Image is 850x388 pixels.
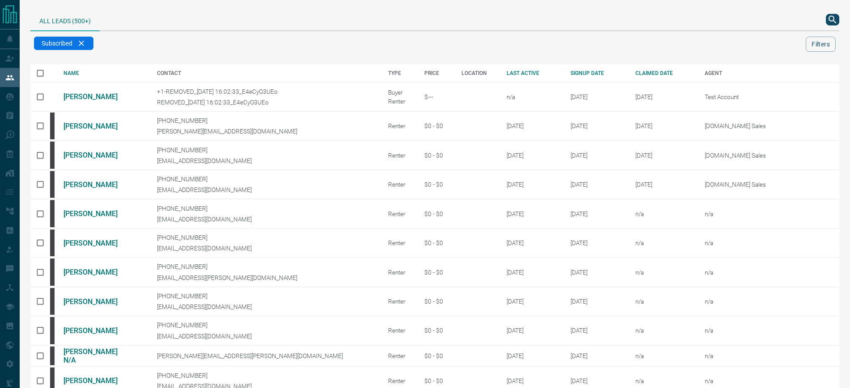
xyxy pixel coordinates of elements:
[157,175,375,183] p: [PHONE_NUMBER]
[635,70,691,76] div: CLAIMED DATE
[705,152,816,159] p: [DOMAIN_NAME] Sales
[571,122,622,129] div: October 11th 2008, 12:32:56 PM
[157,274,375,281] p: [EMAIL_ADDRESS][PERSON_NAME][DOMAIN_NAME]
[461,70,493,76] div: LOCATION
[50,113,55,139] div: mrloft.ca
[63,122,131,130] a: [PERSON_NAME]
[705,269,816,276] p: n/a
[388,239,410,246] div: Renter
[157,321,375,329] p: [PHONE_NUMBER]
[507,377,557,384] div: [DATE]
[34,37,93,50] div: Subscribed
[424,70,448,76] div: PRICE
[63,297,131,306] a: [PERSON_NAME]
[388,70,410,76] div: TYPE
[388,298,410,305] div: Renter
[635,181,691,188] div: February 19th 2025, 2:37:44 PM
[635,239,691,246] div: n/a
[388,98,410,105] div: Renter
[157,234,375,241] p: [PHONE_NUMBER]
[424,239,448,246] div: $0 - $0
[705,352,816,359] p: n/a
[30,9,100,31] div: All Leads (500+)
[507,122,557,129] div: [DATE]
[507,181,557,188] div: [DATE]
[63,376,131,385] a: [PERSON_NAME]
[157,70,375,76] div: CONTACT
[50,317,55,344] div: mrloft.ca
[507,93,557,100] div: n/a
[50,200,55,227] div: mrloft.ca
[571,352,622,359] div: October 15th 2008, 9:26:23 AM
[635,327,691,334] div: n/a
[388,377,410,384] div: Renter
[424,210,448,217] div: $0 - $0
[388,181,410,188] div: Renter
[63,151,131,159] a: [PERSON_NAME]
[157,88,375,95] p: +1-REMOVED_[DATE] 16:02:33_E4eCyO3UEo
[705,327,816,334] p: n/a
[571,93,622,100] div: September 1st 2015, 9:13:21 AM
[63,209,131,218] a: [PERSON_NAME]
[635,93,691,100] div: April 29th 2025, 4:45:30 PM
[157,186,375,193] p: [EMAIL_ADDRESS][DOMAIN_NAME]
[50,142,55,168] div: mrloft.ca
[157,157,375,164] p: [EMAIL_ADDRESS][DOMAIN_NAME]
[157,245,375,252] p: [EMAIL_ADDRESS][DOMAIN_NAME]
[507,298,557,305] div: [DATE]
[157,352,375,359] p: [PERSON_NAME][EMAIL_ADDRESS][PERSON_NAME][DOMAIN_NAME]
[157,372,375,379] p: [PHONE_NUMBER]
[50,288,55,315] div: mrloft.ca
[705,93,816,100] p: Test Account
[571,327,622,334] div: October 14th 2008, 1:23:37 AM
[388,122,410,129] div: Renter
[635,152,691,159] div: February 19th 2025, 2:37:44 PM
[388,327,410,334] div: Renter
[63,92,131,101] a: [PERSON_NAME]
[63,239,131,247] a: [PERSON_NAME]
[424,327,448,334] div: $0 - $0
[388,210,410,217] div: Renter
[63,70,144,76] div: NAME
[705,122,816,129] p: [DOMAIN_NAME] Sales
[50,171,55,198] div: mrloft.ca
[507,70,557,76] div: LAST ACTIVE
[507,327,557,334] div: [DATE]
[571,181,622,188] div: October 12th 2008, 6:29:44 AM
[388,152,410,159] div: Renter
[826,14,839,25] button: search button
[705,298,816,305] p: n/a
[705,70,839,76] div: AGENT
[50,259,55,285] div: mrloft.ca
[571,210,622,217] div: October 12th 2008, 11:22:16 AM
[705,239,816,246] p: n/a
[63,326,131,335] a: [PERSON_NAME]
[50,229,55,256] div: mrloft.ca
[507,269,557,276] div: [DATE]
[157,205,375,212] p: [PHONE_NUMBER]
[635,377,691,384] div: n/a
[63,347,131,364] a: [PERSON_NAME] N/A
[42,40,72,47] span: Subscribed
[157,292,375,300] p: [PHONE_NUMBER]
[635,210,691,217] div: n/a
[635,298,691,305] div: n/a
[157,263,375,270] p: [PHONE_NUMBER]
[705,210,816,217] p: n/a
[157,216,375,223] p: [EMAIL_ADDRESS][DOMAIN_NAME]
[507,210,557,217] div: [DATE]
[507,352,557,359] div: [DATE]
[157,303,375,310] p: [EMAIL_ADDRESS][DOMAIN_NAME]
[635,122,691,129] div: February 19th 2025, 2:37:44 PM
[571,269,622,276] div: October 13th 2008, 7:44:16 PM
[705,377,816,384] p: n/a
[50,346,55,365] div: mrloft.ca
[388,352,410,359] div: Renter
[157,146,375,154] p: [PHONE_NUMBER]
[63,180,131,189] a: [PERSON_NAME]
[388,269,410,276] div: Renter
[388,89,410,96] div: Buyer
[571,298,622,305] div: October 13th 2008, 8:32:50 PM
[424,269,448,276] div: $0 - $0
[571,70,622,76] div: SIGNUP DATE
